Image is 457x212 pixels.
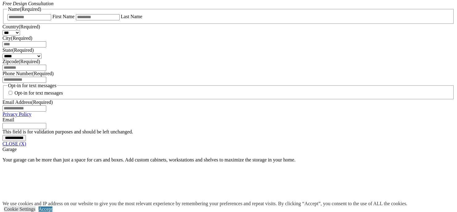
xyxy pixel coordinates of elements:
span: (Required) [19,24,40,29]
label: Email Address [2,100,53,105]
legend: Name [7,6,42,12]
label: Phone Number [2,71,54,76]
span: (Required) [31,100,53,105]
label: Opt-in for text messages [14,90,63,96]
label: Country [2,24,40,29]
div: We use cookies and IP address on our website to give you the most relevant experience by remember... [2,201,407,206]
span: (Required) [19,59,40,64]
a: Cookie Settings [4,206,35,212]
label: First Name [52,14,75,19]
p: Your garage can be more than just a space for cars and boxes. Add custom cabinets, workstations a... [2,157,455,163]
a: CLOSE (X) [2,141,26,146]
a: Accept [39,206,52,212]
span: (Required) [32,71,53,76]
legend: Opt-in for text messages [7,83,57,88]
label: Last Name [121,14,142,19]
a: Privacy Policy [2,112,31,117]
label: State [2,47,34,53]
label: City [2,35,32,41]
em: Free Design Consultation [2,1,54,6]
label: Email [2,117,14,122]
div: This field is for validation purposes and should be left unchanged. [2,129,455,135]
label: Zipcode [2,59,40,64]
span: (Required) [11,35,32,41]
span: (Required) [12,47,34,53]
span: Garage [2,147,17,152]
span: (Required) [20,6,41,12]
